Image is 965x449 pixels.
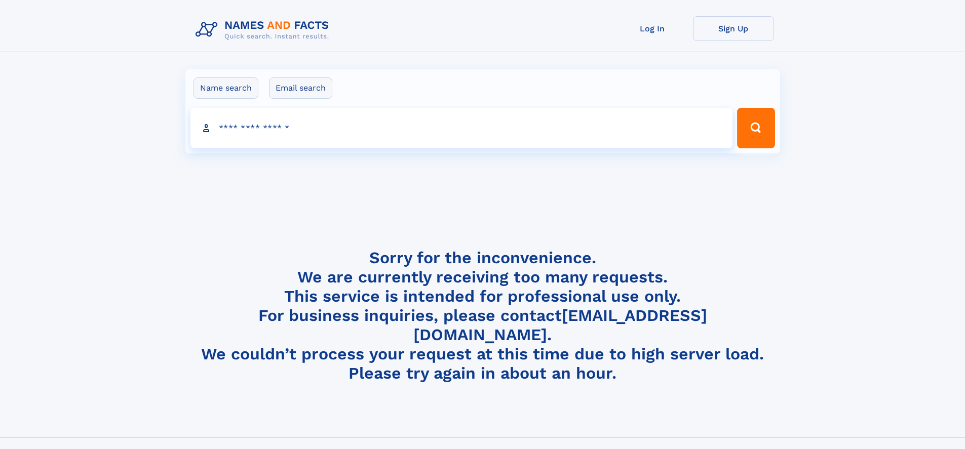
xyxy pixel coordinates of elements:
[191,16,337,44] img: Logo Names and Facts
[612,16,693,41] a: Log In
[693,16,774,41] a: Sign Up
[413,306,707,344] a: [EMAIL_ADDRESS][DOMAIN_NAME]
[191,248,774,383] h4: Sorry for the inconvenience. We are currently receiving too many requests. This service is intend...
[194,77,258,99] label: Name search
[737,108,775,148] button: Search Button
[269,77,332,99] label: Email search
[190,108,733,148] input: search input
